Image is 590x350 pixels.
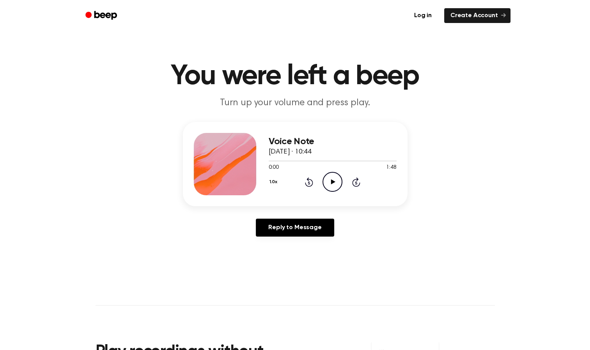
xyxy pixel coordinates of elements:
[269,136,397,147] h3: Voice Note
[386,164,396,172] span: 1:48
[80,8,124,23] a: Beep
[256,219,334,237] a: Reply to Message
[269,164,279,172] span: 0:00
[96,62,495,90] h1: You were left a beep
[269,148,312,156] span: [DATE] · 10:44
[444,8,510,23] a: Create Account
[406,7,439,25] a: Log in
[269,175,280,189] button: 1.0x
[145,97,445,110] p: Turn up your volume and press play.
